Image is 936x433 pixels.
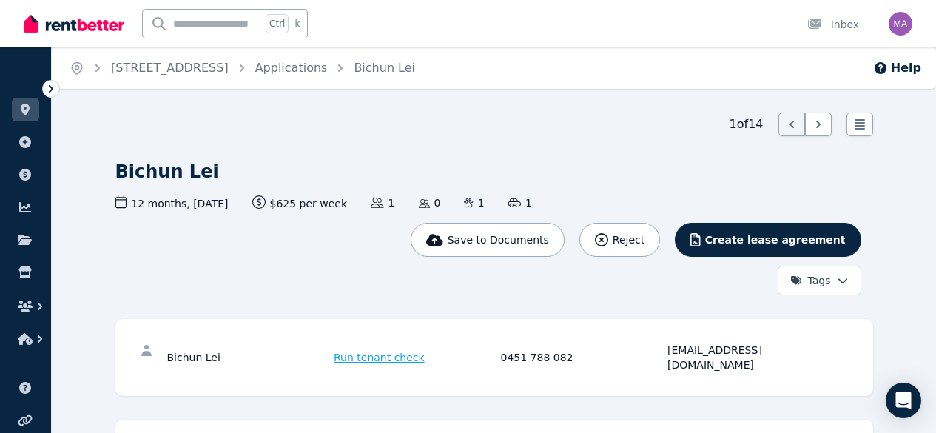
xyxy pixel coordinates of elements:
[371,195,394,210] span: 1
[52,47,433,89] nav: Breadcrumb
[24,13,124,35] img: RentBetter
[167,343,330,372] div: Bichun Lei
[790,273,831,288] span: Tags
[252,195,348,211] span: $625 per week
[464,195,484,210] span: 1
[508,195,532,210] span: 1
[501,343,664,372] div: 0451 788 082
[873,59,921,77] button: Help
[334,350,425,365] span: Run tenant check
[579,223,660,257] button: Reject
[886,383,921,418] div: Open Intercom Messenger
[667,343,830,372] div: [EMAIL_ADDRESS][DOMAIN_NAME]
[889,12,912,36] img: Matthew
[115,160,219,184] h1: Bichun Lei
[255,61,328,75] a: Applications
[411,223,565,257] button: Save to Documents
[705,232,846,247] span: Create lease agreement
[448,232,549,247] span: Save to Documents
[111,61,229,75] a: [STREET_ADDRESS]
[675,223,861,257] button: Create lease agreement
[730,115,764,133] span: 1 of 14
[778,266,861,295] button: Tags
[294,18,300,30] span: k
[115,195,229,211] span: 12 months , [DATE]
[613,232,644,247] span: Reject
[354,61,415,75] a: Bichun Lei
[419,195,441,210] span: 0
[266,14,289,33] span: Ctrl
[807,17,859,32] div: Inbox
